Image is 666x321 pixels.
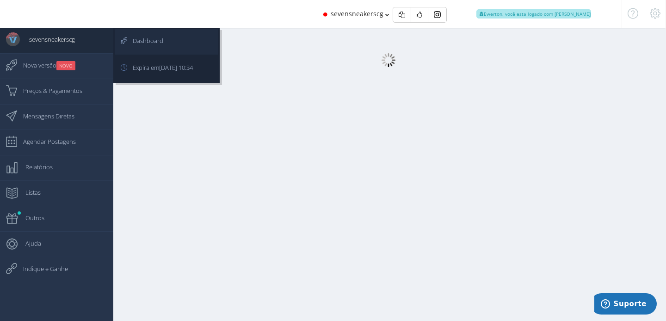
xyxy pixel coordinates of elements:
[115,29,218,55] a: Dashboard
[14,130,76,153] span: Agendar Postagens
[123,29,163,52] span: Dashboard
[16,232,41,255] span: Ajuda
[14,105,74,128] span: Mensagens Diretas
[56,61,75,70] small: NOVO
[16,206,44,229] span: Outros
[20,28,75,51] span: sevensneakerscg
[6,32,20,46] img: User Image
[123,56,193,79] span: Expira em
[16,181,41,204] span: Listas
[14,257,68,280] span: Indique e Ganhe
[331,9,383,18] span: sevensneakerscg
[434,11,441,18] img: Instagram_simple_icon.svg
[382,53,395,67] img: loader.gif
[594,293,657,316] iframe: Abre um widget para que você possa encontrar mais informações
[14,79,82,102] span: Preços & Pagamentos
[159,63,193,72] span: [DATE] 10:34
[14,54,75,77] span: Nova versão
[115,56,218,81] a: Expira em[DATE] 10:34
[476,9,591,19] span: Ewerton, você esta logado com [PERSON_NAME]
[393,7,447,23] div: Basic example
[16,155,53,179] span: Relatórios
